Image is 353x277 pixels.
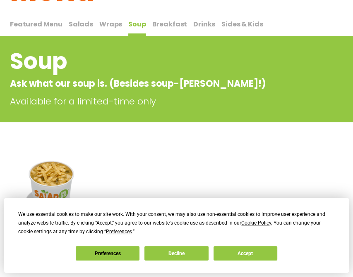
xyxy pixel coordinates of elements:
span: Salads [69,19,93,29]
span: Drinks [193,19,215,29]
p: Ask what our soup is. (Besides soup-[PERSON_NAME]!) [10,77,276,90]
button: Preferences [76,246,139,260]
span: Sides & Kids [221,19,263,29]
button: Accept [214,246,277,260]
div: Tabbed content [10,16,343,36]
h2: Soup [10,45,276,78]
img: Product photo for Green Enchilada Chili [16,150,87,221]
button: Decline [144,246,208,260]
span: Wraps [99,19,122,29]
div: Cookie Consent Prompt [4,198,349,273]
span: Breakfast [152,19,187,29]
span: Preferences [106,229,132,234]
span: Cookie Policy [241,220,271,226]
div: We use essential cookies to make our site work. With your consent, we may also use non-essential ... [18,210,334,236]
span: Soup [128,19,146,29]
span: Featured Menu [10,19,62,29]
p: Available for a limited-time only [10,95,343,108]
